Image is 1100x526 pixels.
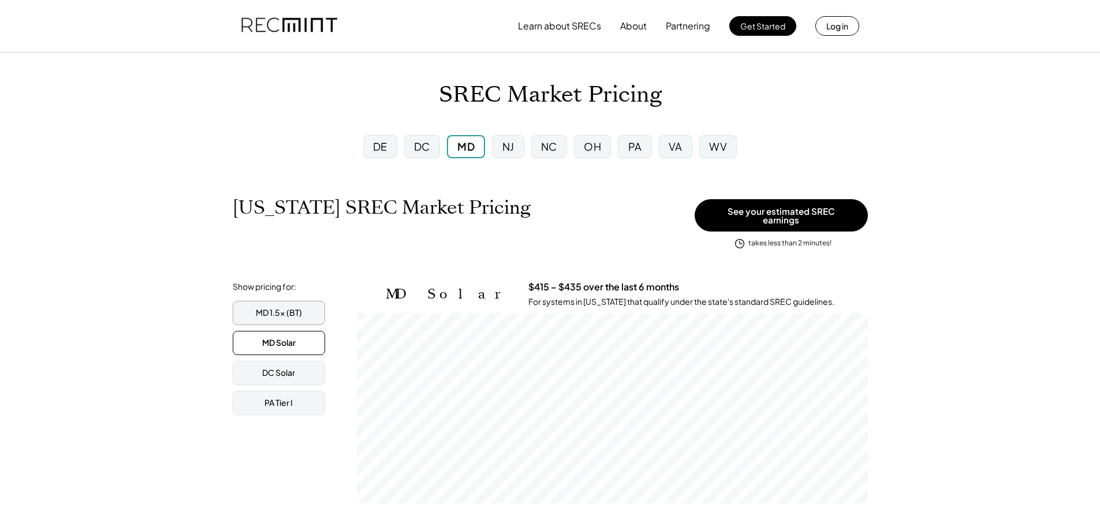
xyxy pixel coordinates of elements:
[628,139,642,154] div: PA
[457,139,475,154] div: MD
[241,6,337,46] img: recmint-logotype%403x.png
[729,16,796,36] button: Get Started
[695,199,868,232] button: See your estimated SREC earnings
[262,367,295,379] div: DC Solar
[748,238,831,248] div: takes less than 2 minutes!
[233,196,531,219] h1: [US_STATE] SREC Market Pricing
[541,139,557,154] div: NC
[528,296,834,308] div: For systems in [US_STATE] that qualify under the state's standard SREC guidelines.
[262,337,296,349] div: MD Solar
[584,139,601,154] div: OH
[620,14,647,38] button: About
[815,16,859,36] button: Log in
[264,397,293,409] div: PA Tier I
[709,139,727,154] div: WV
[669,139,683,154] div: VA
[256,307,302,319] div: MD 1.5x (BT)
[414,139,430,154] div: DC
[666,14,710,38] button: Partnering
[439,81,662,109] h1: SREC Market Pricing
[373,139,387,154] div: DE
[528,281,679,293] h3: $415 – $435 over the last 6 months
[386,286,511,303] h2: MD Solar
[518,14,601,38] button: Learn about SRECs
[233,281,296,293] div: Show pricing for:
[502,139,514,154] div: NJ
